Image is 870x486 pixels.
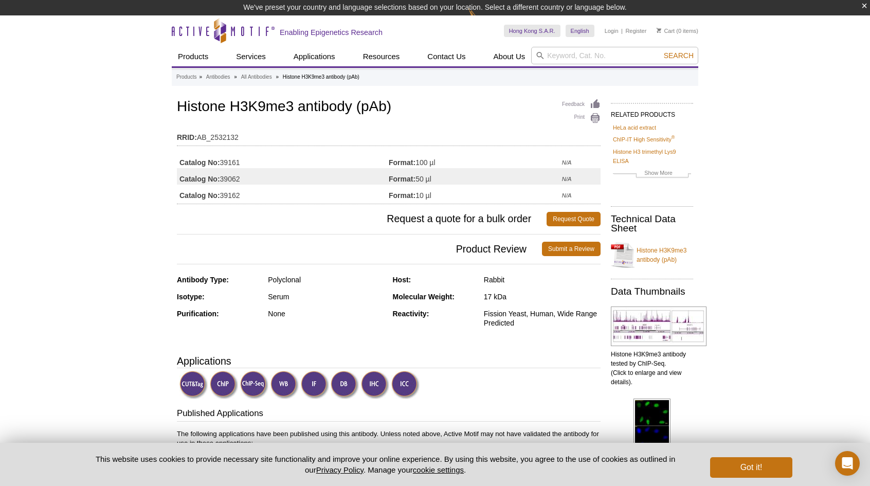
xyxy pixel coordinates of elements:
[562,168,601,185] td: N/A
[611,214,693,233] h2: Technical Data Sheet
[179,371,208,399] img: CUT&Tag Validated
[179,174,220,184] strong: Catalog No:
[393,276,411,284] strong: Host:
[179,191,220,200] strong: Catalog No:
[176,73,196,82] a: Products
[710,457,792,478] button: Got it!
[504,25,560,37] a: Hong Kong S.A.R.
[562,113,601,124] a: Print
[562,152,601,168] td: N/A
[613,168,691,180] a: Show More
[389,152,562,168] td: 100 µl
[835,451,860,476] div: Open Intercom Messenger
[283,74,359,80] li: Histone H3K9me3 antibody (pAb)
[78,454,693,475] p: This website uses cookies to provide necessary site functionality and improve your online experie...
[177,276,229,284] strong: Antibody Type:
[199,74,202,80] li: »
[177,133,197,142] strong: RRID:
[611,350,693,387] p: Histone H3K9me3 antibody tested by ChIP-Seq. (Click to enlarge and view details).
[389,191,415,200] strong: Format:
[484,292,601,301] div: 17 kDa
[301,371,329,399] img: Immunofluorescence Validated
[210,371,238,399] img: ChIP Validated
[611,307,706,346] img: Histone H3K9me3 antibody tested by ChIP-Seq.
[421,47,472,66] a: Contact Us
[177,310,219,318] strong: Purification:
[240,371,268,399] img: ChIP-Seq Validated
[177,99,601,116] h1: Histone H3K9me3 antibody (pAb)
[287,47,341,66] a: Applications
[484,309,601,328] div: Fission Yeast, Human, Wide Range Predicted
[611,103,693,121] h2: RELATED PRODUCTS
[316,465,364,474] a: Privacy Policy
[484,275,601,284] div: Rabbit
[657,27,675,34] a: Cart
[611,240,693,271] a: Histone H3K9me3 antibody (pAb)
[331,371,359,399] img: Dot Blot Validated
[234,74,237,80] li: »
[179,158,220,167] strong: Catalog No:
[389,174,415,184] strong: Format:
[413,465,464,474] button: cookie settings
[566,25,594,37] a: English
[562,99,601,110] a: Feedback
[172,47,214,66] a: Products
[177,293,205,301] strong: Isotype:
[613,135,675,144] a: ChIP-IT High Sensitivity®
[177,212,547,226] span: Request a quote for a bulk order
[468,8,496,32] img: Change Here
[487,47,532,66] a: About Us
[177,127,601,143] td: AB_2532132
[270,371,299,399] img: Western Blot Validated
[268,292,385,301] div: Serum
[605,27,619,34] a: Login
[177,168,389,185] td: 39062
[241,73,272,82] a: All Antibodies
[177,407,601,422] h3: Published Applications
[177,152,389,168] td: 39161
[393,310,429,318] strong: Reactivity:
[393,293,455,301] strong: Molecular Weight:
[621,25,623,37] li: |
[276,74,279,80] li: »
[357,47,406,66] a: Resources
[547,212,601,226] a: Request Quote
[206,73,230,82] a: Antibodies
[542,242,601,256] a: Submit a Review
[613,147,691,166] a: Histone H3 trimethyl Lys9 ELISA
[280,28,383,37] h2: Enabling Epigenetics Research
[657,25,698,37] li: (0 items)
[611,287,693,296] h2: Data Thumbnails
[230,47,272,66] a: Services
[625,27,646,34] a: Register
[268,309,385,318] div: None
[657,28,661,33] img: Your Cart
[531,47,698,64] input: Keyword, Cat. No.
[613,123,656,132] a: HeLa acid extract
[389,158,415,167] strong: Format:
[391,371,420,399] img: Immunocytochemistry Validated
[361,371,389,399] img: Immunohistochemistry Validated
[389,168,562,185] td: 50 µl
[633,399,670,479] img: Histone H3K9me3 antibody (pAb) tested by immunofluorescence.
[177,185,389,201] td: 39162
[661,51,697,60] button: Search
[177,353,601,369] h3: Applications
[562,185,601,201] td: N/A
[177,242,542,256] span: Product Review
[672,135,675,140] sup: ®
[268,275,385,284] div: Polyclonal
[664,51,694,60] span: Search
[389,185,562,201] td: 10 µl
